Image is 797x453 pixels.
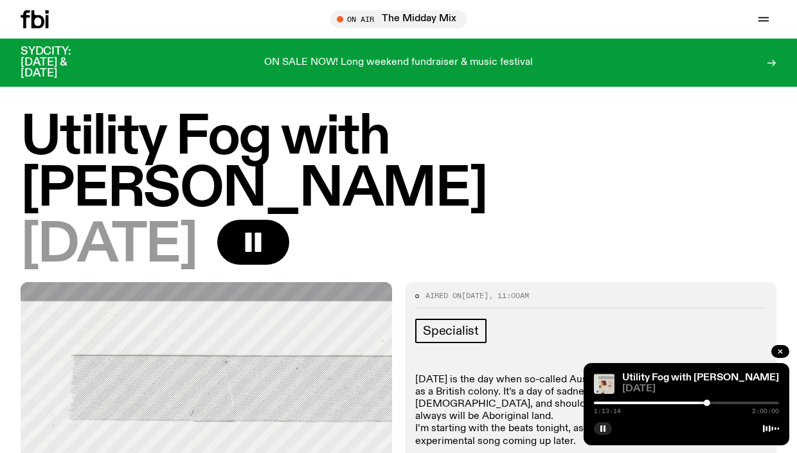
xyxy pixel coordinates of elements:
button: On AirThe Midday Mix [330,10,467,28]
span: 2:00:00 [752,408,779,414]
span: Aired on [425,290,461,301]
span: [DATE] [622,384,779,394]
span: [DATE] [461,290,488,301]
h3: SYDCITY: [DATE] & [DATE] [21,46,103,79]
span: 1:13:14 [594,408,621,414]
h1: Utility Fog with [PERSON_NAME] [21,112,776,216]
span: Specialist [423,324,479,338]
span: [DATE] [21,220,197,272]
span: , 11:00am [488,290,529,301]
p: [DATE] is the day when so-called Australia is meant to celebrate its founding as a British colony... [415,374,766,448]
p: ON SALE NOW! Long weekend fundraiser & music festival [264,57,533,69]
a: Specialist [415,319,487,343]
a: Utility Fog with [PERSON_NAME] [622,373,779,383]
img: Cover to Mitchell Keaney's album On A Grain Of Rice [594,373,614,394]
